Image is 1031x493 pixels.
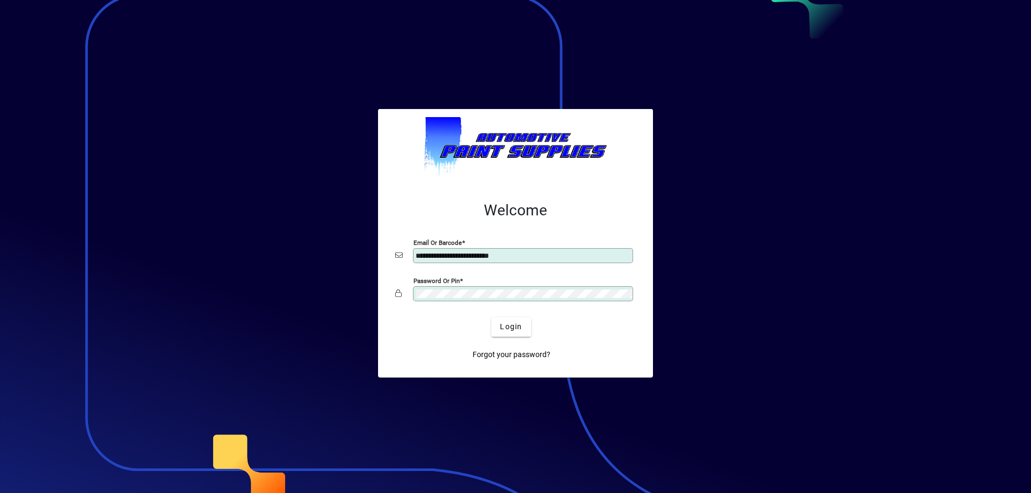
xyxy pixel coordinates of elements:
[473,349,550,360] span: Forgot your password?
[395,201,636,220] h2: Welcome
[500,321,522,332] span: Login
[413,277,460,284] mat-label: Password or Pin
[413,238,462,246] mat-label: Email or Barcode
[468,345,555,365] a: Forgot your password?
[491,317,531,337] button: Login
